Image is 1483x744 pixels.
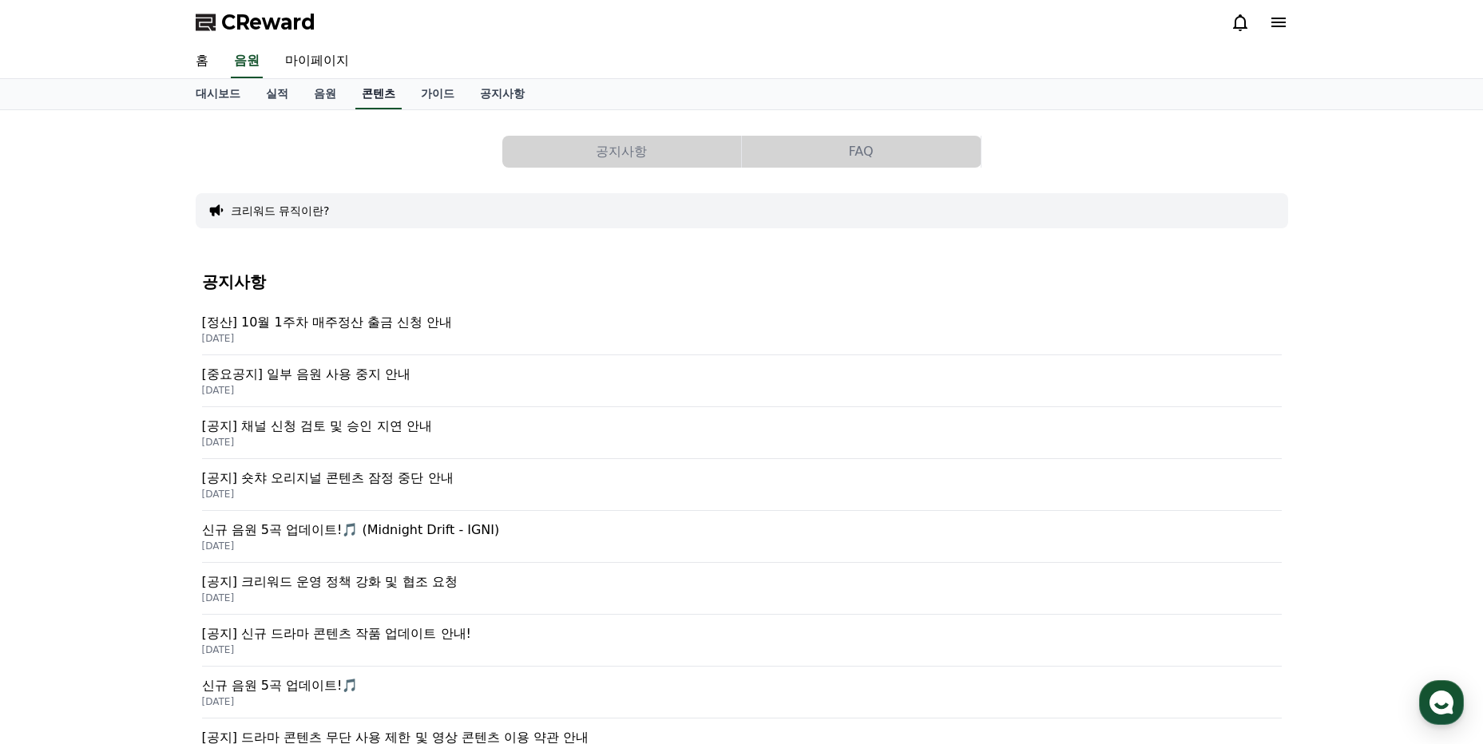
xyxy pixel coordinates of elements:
[408,79,467,109] a: 가이드
[50,530,60,543] span: 홈
[355,79,402,109] a: 콘텐츠
[146,531,165,544] span: 대화
[206,506,307,546] a: 설정
[183,79,253,109] a: 대시보드
[202,459,1282,511] a: [공지] 숏챠 오리지널 콘텐츠 잠정 중단 안내 [DATE]
[202,355,1282,407] a: [중요공지] 일부 음원 사용 중지 안내 [DATE]
[253,79,301,109] a: 실적
[105,506,206,546] a: 대화
[221,10,315,35] span: CReward
[202,407,1282,459] a: [공지] 채널 신청 검토 및 승인 지연 안내 [DATE]
[202,365,1282,384] p: [중요공지] 일부 음원 사용 중지 안내
[202,572,1282,592] p: [공지] 크리워드 운영 정책 강화 및 협조 요청
[202,332,1282,345] p: [DATE]
[742,136,981,168] a: FAQ
[183,45,221,78] a: 홈
[231,203,330,219] button: 크리워드 뮤직이란?
[742,136,981,168] button: FAQ
[202,563,1282,615] a: [공지] 크리워드 운영 정책 강화 및 협조 요청 [DATE]
[231,45,263,78] a: 음원
[196,10,315,35] a: CReward
[202,384,1282,397] p: [DATE]
[202,303,1282,355] a: [정산] 10월 1주차 매주정산 출금 신청 안내 [DATE]
[202,643,1282,656] p: [DATE]
[202,540,1282,552] p: [DATE]
[202,511,1282,563] a: 신규 음원 5곡 업데이트!🎵 (Midnight Drift - IGNI) [DATE]
[202,624,1282,643] p: [공지] 신규 드라마 콘텐츠 작품 업데이트 안내!
[301,79,349,109] a: 음원
[202,520,1282,540] p: 신규 음원 5곡 업데이트!🎵 (Midnight Drift - IGNI)
[5,506,105,546] a: 홈
[502,136,741,168] button: 공지사항
[272,45,362,78] a: 마이페이지
[202,615,1282,667] a: [공지] 신규 드라마 콘텐츠 작품 업데이트 안내! [DATE]
[202,488,1282,501] p: [DATE]
[202,436,1282,449] p: [DATE]
[202,469,1282,488] p: [공지] 숏챠 오리지널 콘텐츠 잠정 중단 안내
[202,313,1282,332] p: [정산] 10월 1주차 매주정산 출금 신청 안내
[202,676,1282,695] p: 신규 음원 5곡 업데이트!🎵
[247,530,266,543] span: 설정
[202,273,1282,291] h4: 공지사항
[202,417,1282,436] p: [공지] 채널 신청 검토 및 승인 지연 안내
[202,667,1282,718] a: 신규 음원 5곡 업데이트!🎵 [DATE]
[202,592,1282,604] p: [DATE]
[202,695,1282,708] p: [DATE]
[502,136,742,168] a: 공지사항
[467,79,537,109] a: 공지사항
